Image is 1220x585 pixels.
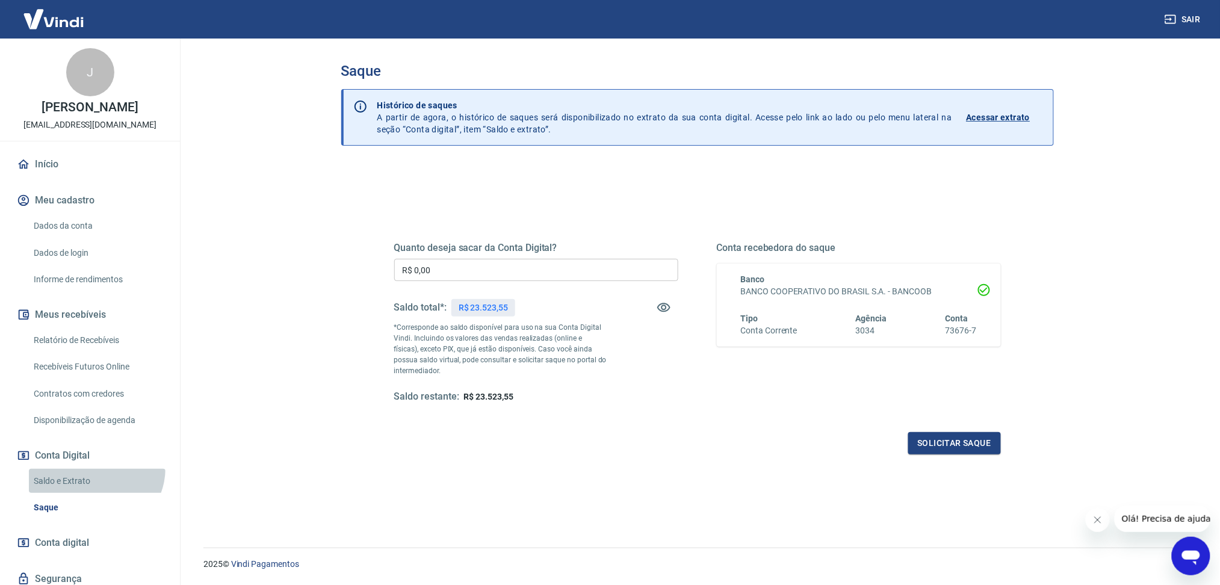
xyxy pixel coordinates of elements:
[29,241,166,265] a: Dados de login
[29,469,166,494] a: Saldo e Extrato
[856,314,887,323] span: Agência
[377,99,952,111] p: Histórico de saques
[29,354,166,379] a: Recebíveis Futuros Online
[341,63,1054,79] h3: Saque
[459,302,508,314] p: R$ 23.523,55
[394,391,459,403] h5: Saldo restante:
[14,530,166,556] a: Conta digital
[14,187,166,214] button: Meu cadastro
[741,314,758,323] span: Tipo
[29,267,166,292] a: Informe de rendimentos
[42,101,138,114] p: [PERSON_NAME]
[29,382,166,406] a: Contratos com credores
[908,432,1001,454] button: Solicitar saque
[29,408,166,433] a: Disponibilização de agenda
[946,324,977,337] h6: 73676-7
[203,558,1191,571] p: 2025 ©
[741,285,977,298] h6: BANCO COOPERATIVO DO BRASIL S.A. - BANCOOB
[7,8,101,18] span: Olá! Precisa de ajuda?
[14,442,166,469] button: Conta Digital
[14,302,166,328] button: Meus recebíveis
[741,324,797,337] h6: Conta Corrente
[29,214,166,238] a: Dados da conta
[1115,506,1210,532] iframe: Mensagem da empresa
[35,534,89,551] span: Conta digital
[717,242,1001,254] h5: Conta recebedora do saque
[1086,508,1110,532] iframe: Fechar mensagem
[394,322,607,376] p: *Corresponde ao saldo disponível para uso na sua Conta Digital Vindi. Incluindo os valores das ve...
[29,495,166,520] a: Saque
[14,1,93,37] img: Vindi
[14,151,166,178] a: Início
[394,302,447,314] h5: Saldo total*:
[23,119,156,131] p: [EMAIL_ADDRESS][DOMAIN_NAME]
[29,328,166,353] a: Relatório de Recebíveis
[967,111,1030,123] p: Acessar extrato
[1162,8,1206,31] button: Sair
[946,314,968,323] span: Conta
[464,392,513,401] span: R$ 23.523,55
[856,324,887,337] h6: 3034
[741,274,765,284] span: Banco
[967,99,1044,135] a: Acessar extrato
[1172,537,1210,575] iframe: Botão para abrir a janela de mensagens
[394,242,678,254] h5: Quanto deseja sacar da Conta Digital?
[377,99,952,135] p: A partir de agora, o histórico de saques será disponibilizado no extrato da sua conta digital. Ac...
[66,48,114,96] div: J
[231,559,299,569] a: Vindi Pagamentos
